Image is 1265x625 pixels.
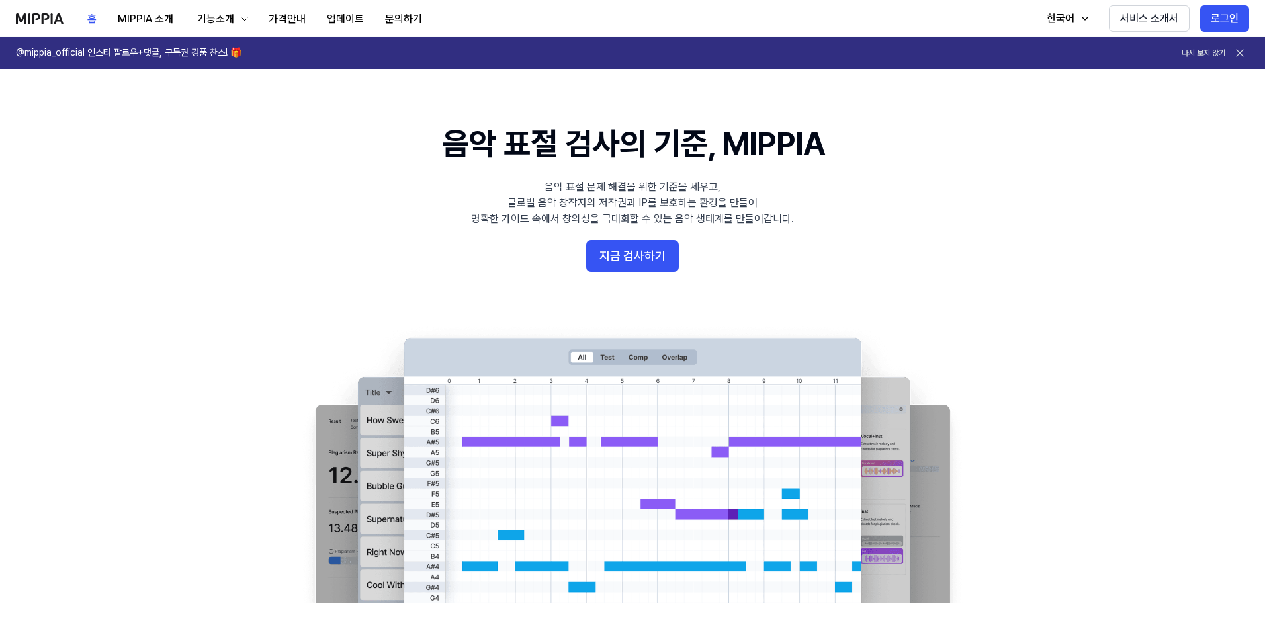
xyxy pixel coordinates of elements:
[442,122,824,166] h1: 음악 표절 검사의 기준, MIPPIA
[1200,5,1249,32] button: 로그인
[184,6,258,32] button: 기능소개
[107,6,184,32] button: MIPPIA 소개
[16,46,241,60] h1: @mippia_official 인스타 팔로우+댓글, 구독권 경품 찬스! 🎁
[471,179,794,227] div: 음악 표절 문제 해결을 위한 기준을 세우고, 글로벌 음악 창작자의 저작권과 IP를 보호하는 환경을 만들어 명확한 가이드 속에서 창의성을 극대화할 수 있는 음악 생태계를 만들어...
[195,11,237,27] div: 기능소개
[1109,5,1190,32] button: 서비스 소개서
[77,6,107,32] button: 홈
[586,240,679,272] button: 지금 검사하기
[16,13,64,24] img: logo
[288,325,977,603] img: main Image
[316,6,374,32] button: 업데이트
[316,1,374,37] a: 업데이트
[374,6,433,32] button: 문의하기
[77,1,107,37] a: 홈
[1033,5,1098,32] button: 한국어
[258,6,316,32] button: 가격안내
[1044,11,1077,26] div: 한국어
[1182,48,1225,59] button: 다시 보지 않기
